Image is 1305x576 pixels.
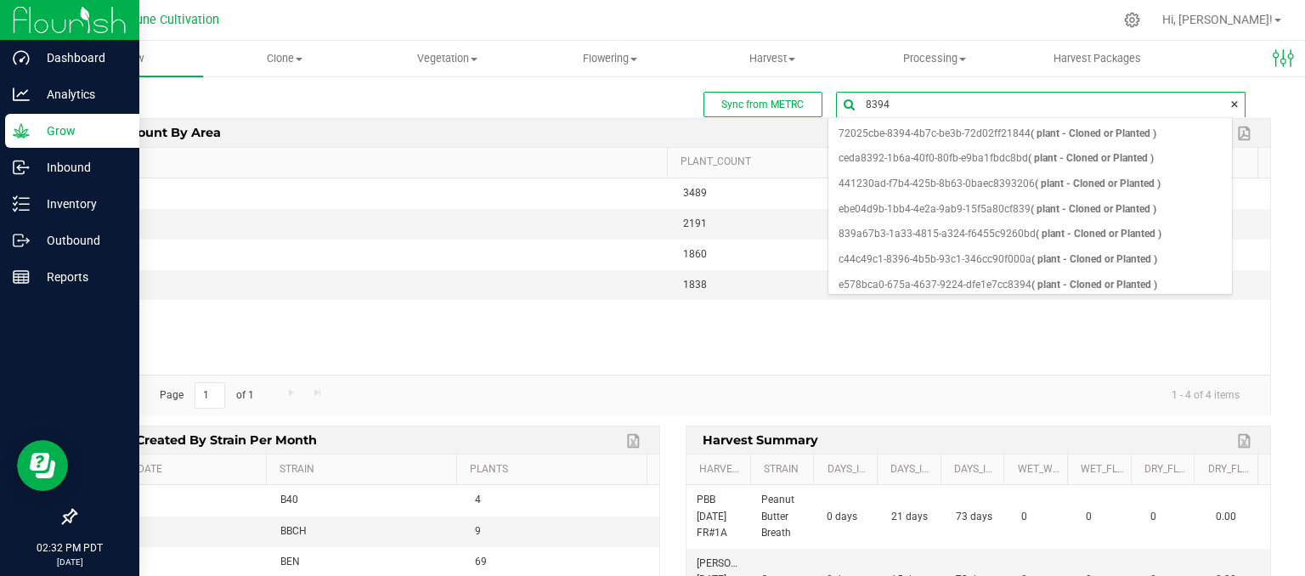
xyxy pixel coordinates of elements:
[839,148,1154,170] span: ceda8392-1b6a-40f0-80fb-e9ba1fbdc8bd
[8,556,132,568] p: [DATE]
[673,270,1270,300] td: 1838
[470,463,640,477] a: Plants
[837,93,1245,116] input: Search Plant ID or Group ID, Group Nickname, Plant Batch ID...
[946,485,1010,549] td: 73 days
[204,51,364,66] span: Clone
[88,119,226,145] span: Plant count by area
[76,178,673,209] td: Vegetative
[1028,152,1154,164] b: ( plant - Cloned or Planted )
[839,274,1157,296] span: e578bca0-675a-4637-9224-dfe1e7cc8394
[681,155,1251,169] a: Plant_Count
[854,41,1016,76] a: Processing
[1081,463,1124,477] a: Wet_Flower_Weight
[816,485,881,549] td: 0 days
[1035,178,1161,189] b: ( plant - Cloned or Planted )
[76,485,270,516] td: 2025-09
[673,178,1270,209] td: 3489
[30,48,132,68] p: Dashboard
[1121,12,1143,28] div: Manage settings
[280,463,449,477] a: Strain
[13,195,30,212] inline-svg: Inventory
[1031,127,1156,139] b: ( plant - Cloned or Planted )
[1036,228,1161,240] b: ( plant - Cloned or Planted )
[1229,96,1240,113] span: clear
[13,86,30,103] inline-svg: Analytics
[76,240,673,270] td: Flower#2
[76,270,673,300] td: Flower#3
[828,463,871,477] a: Days_in_Cloning
[195,382,225,409] input: 1
[1233,122,1258,144] a: Export to PDF
[673,209,1270,240] td: 2191
[17,440,68,491] iframe: Resource center
[465,485,659,516] td: 4
[1076,485,1140,549] td: 0
[839,199,1156,221] span: ebe04d9b-1bb4-4e2a-9ab9-15f5a80cf839
[76,209,673,240] td: Flower#1
[528,41,691,76] a: Flowering
[88,155,660,169] a: Area
[839,249,1157,271] span: c44c49c1-8396-4b5b-93c1-346cc90f000a
[88,426,322,453] span: Plants created by strain per month
[751,485,816,549] td: Peanut Butter Breath
[270,517,465,547] td: BBCH
[13,232,30,249] inline-svg: Outbound
[692,51,852,66] span: Harvest
[8,540,132,556] p: 02:32 PM PDT
[890,463,934,477] a: Days_in_Vegetation
[30,230,132,251] p: Outbound
[1206,485,1270,549] td: 0.00
[13,49,30,66] inline-svg: Dashboard
[30,194,132,214] p: Inventory
[1233,430,1258,452] a: Export to Excel
[30,267,132,287] p: Reports
[1158,382,1253,408] span: 1 - 4 of 4 items
[1162,13,1273,26] span: Hi, [PERSON_NAME]!
[30,121,132,141] p: Grow
[1018,463,1061,477] a: Wet_Whole_Weight
[30,84,132,104] p: Analytics
[1208,463,1251,477] a: Dry_Flower_by_Plant
[270,485,465,516] td: B40
[203,41,365,76] a: Clone
[703,92,822,117] button: Sync from METRC
[366,41,528,76] a: Vegetation
[367,51,528,66] span: Vegetation
[1031,51,1164,66] span: Harvest Packages
[764,463,807,477] a: Strain
[1031,279,1157,291] b: ( plant - Cloned or Planted )
[13,122,30,139] inline-svg: Grow
[673,240,1270,270] td: 1860
[465,517,659,547] td: 9
[954,463,997,477] a: Days_in_Flowering
[691,41,853,76] a: Harvest
[13,159,30,176] inline-svg: Inbound
[699,463,743,477] a: Harvest
[1140,485,1205,549] td: 0
[76,517,270,547] td: 2025-09
[529,51,690,66] span: Flowering
[1011,485,1076,549] td: 0
[622,430,647,452] a: Export to Excel
[1016,41,1178,76] a: Harvest Packages
[128,13,219,27] span: Dune Cultivation
[839,123,1156,145] span: 72025cbe-8394-4b7c-be3b-72d02ff21844
[88,463,259,477] a: Planted_Date
[721,99,804,110] span: Sync from METRC
[1031,203,1156,215] b: ( plant - Cloned or Planted )
[13,268,30,285] inline-svg: Reports
[30,157,132,178] p: Inbound
[1144,463,1188,477] a: Dry_Flower_Weight
[698,426,823,453] span: Harvest Summary
[881,485,946,549] td: 21 days
[839,173,1161,195] span: 441230ad-f7b4-425b-8b63-0baec8393206
[1031,253,1157,265] b: ( plant - Cloned or Planted )
[855,51,1015,66] span: Processing
[145,382,268,409] span: Page of 1
[839,223,1161,246] span: 839a67b3-1a33-4815-a324-f6455c9260bd
[686,485,751,549] td: PBB [DATE] FR#1A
